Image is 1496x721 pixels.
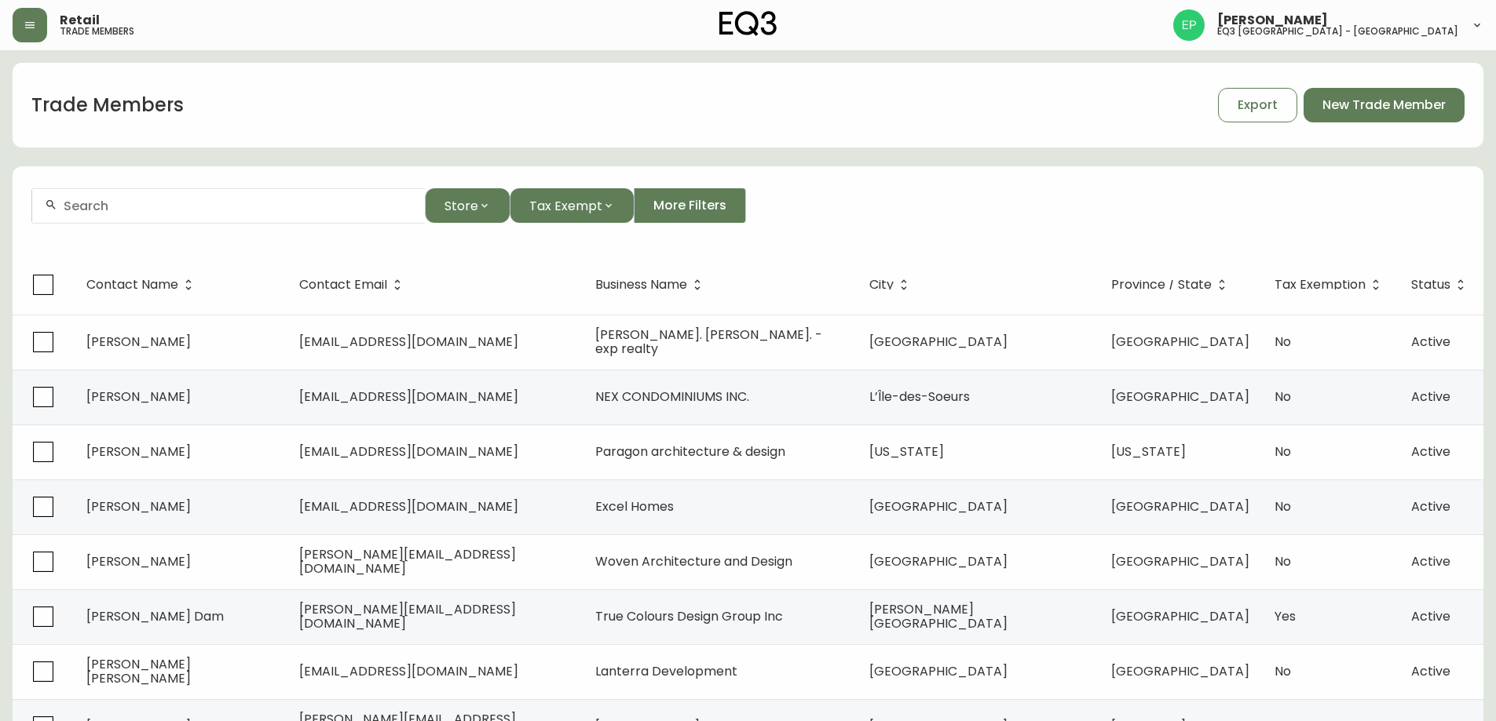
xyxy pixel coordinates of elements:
[1275,662,1291,680] span: No
[1304,88,1465,122] button: New Trade Member
[653,197,726,214] span: More Filters
[595,442,785,461] span: Paragon architecture & design
[299,278,408,292] span: Contact Email
[1111,442,1186,461] span: [US_STATE]
[31,92,184,118] h1: Trade Members
[1111,280,1212,289] span: Province / State
[595,497,674,515] span: Excel Homes
[86,388,191,406] span: [PERSON_NAME]
[1111,607,1249,625] span: [GEOGRAPHIC_DATA]
[299,442,518,461] span: [EMAIL_ADDRESS][DOMAIN_NAME]
[595,278,708,292] span: Business Name
[86,280,178,289] span: Contact Name
[1173,9,1205,41] img: edb0eb29d4ff191ed42d19acdf48d771
[1111,388,1249,406] span: [GEOGRAPHIC_DATA]
[595,662,737,680] span: Lanterra Development
[869,280,894,289] span: City
[1218,88,1297,122] button: Export
[1217,27,1458,36] h5: eq3 [GEOGRAPHIC_DATA] - [GEOGRAPHIC_DATA]
[869,388,970,406] span: L’Île-des-Soeurs
[444,196,478,216] span: Store
[299,497,518,515] span: [EMAIL_ADDRESS][DOMAIN_NAME]
[86,607,224,625] span: [PERSON_NAME] Dam
[869,600,1008,632] span: [PERSON_NAME][GEOGRAPHIC_DATA]
[86,552,191,570] span: [PERSON_NAME]
[299,600,516,632] span: [PERSON_NAME][EMAIL_ADDRESS][DOMAIN_NAME]
[1275,607,1296,625] span: Yes
[1411,497,1450,515] span: Active
[719,11,777,36] img: logo
[634,188,746,223] button: More Filters
[1238,96,1278,114] span: Export
[869,497,1008,515] span: [GEOGRAPHIC_DATA]
[1275,552,1291,570] span: No
[86,278,199,292] span: Contact Name
[529,196,602,216] span: Tax Exempt
[299,545,516,577] span: [PERSON_NAME][EMAIL_ADDRESS][DOMAIN_NAME]
[1111,552,1249,570] span: [GEOGRAPHIC_DATA]
[1411,333,1450,351] span: Active
[1275,442,1291,461] span: No
[86,442,191,461] span: [PERSON_NAME]
[299,388,518,406] span: [EMAIL_ADDRESS][DOMAIN_NAME]
[1322,96,1446,114] span: New Trade Member
[869,442,944,461] span: [US_STATE]
[869,662,1008,680] span: [GEOGRAPHIC_DATA]
[1411,280,1450,289] span: Status
[299,333,518,351] span: [EMAIL_ADDRESS][DOMAIN_NAME]
[595,552,792,570] span: Woven Architecture and Design
[595,280,687,289] span: Business Name
[869,552,1008,570] span: [GEOGRAPHIC_DATA]
[1111,333,1249,351] span: [GEOGRAPHIC_DATA]
[1217,14,1328,27] span: [PERSON_NAME]
[425,188,510,223] button: Store
[1111,278,1232,292] span: Province / State
[86,333,191,351] span: [PERSON_NAME]
[64,198,412,213] input: Search
[1275,278,1386,292] span: Tax Exemption
[1411,607,1450,625] span: Active
[60,27,134,36] h5: trade members
[595,607,783,625] span: True Colours Design Group Inc
[1411,442,1450,461] span: Active
[1275,388,1291,406] span: No
[60,14,100,27] span: Retail
[1111,497,1249,515] span: [GEOGRAPHIC_DATA]
[1411,278,1471,292] span: Status
[510,188,634,223] button: Tax Exempt
[595,326,822,358] span: [PERSON_NAME]. [PERSON_NAME]. - exp realty
[86,655,191,687] span: [PERSON_NAME] [PERSON_NAME]
[595,388,749,406] span: NEX CONDOMINIUMS INC.
[86,497,191,515] span: [PERSON_NAME]
[299,280,387,289] span: Contact Email
[1411,552,1450,570] span: Active
[299,662,518,680] span: [EMAIL_ADDRESS][DOMAIN_NAME]
[1411,662,1450,680] span: Active
[1275,497,1291,515] span: No
[1275,280,1366,289] span: Tax Exemption
[869,333,1008,351] span: [GEOGRAPHIC_DATA]
[1275,333,1291,351] span: No
[869,278,914,292] span: City
[1411,388,1450,406] span: Active
[1111,662,1249,680] span: [GEOGRAPHIC_DATA]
